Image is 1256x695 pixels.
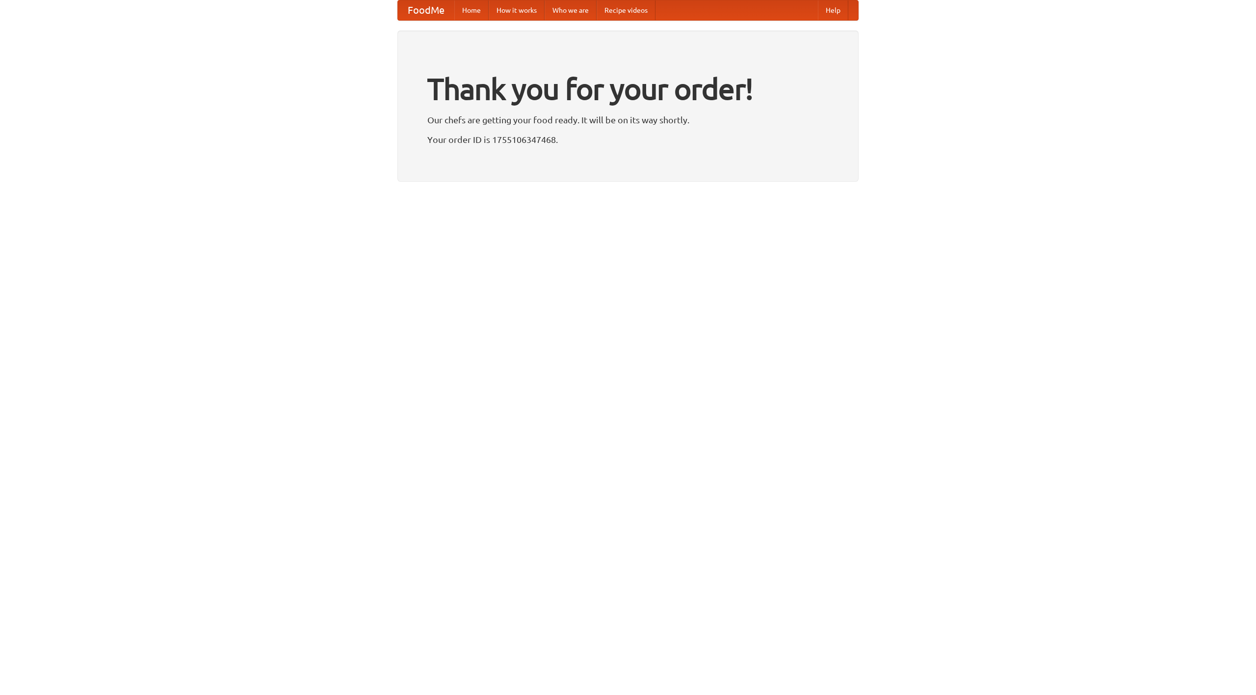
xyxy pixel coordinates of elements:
h1: Thank you for your order! [427,65,829,112]
a: How it works [489,0,545,20]
p: Your order ID is 1755106347468. [427,132,829,147]
a: Home [454,0,489,20]
a: Who we are [545,0,597,20]
a: Recipe videos [597,0,655,20]
a: FoodMe [398,0,454,20]
p: Our chefs are getting your food ready. It will be on its way shortly. [427,112,829,127]
a: Help [818,0,848,20]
